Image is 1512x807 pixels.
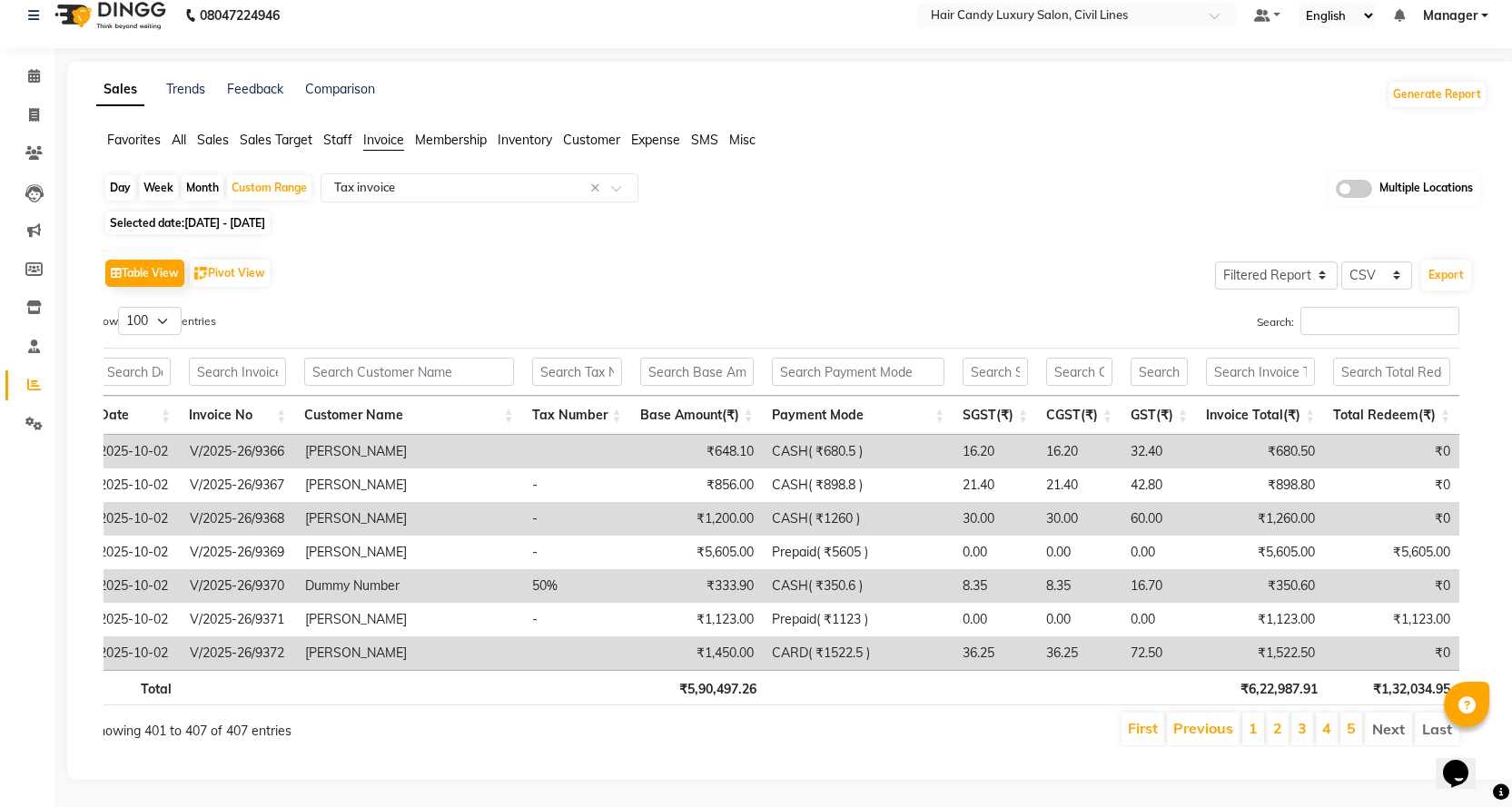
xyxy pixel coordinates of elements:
[631,435,763,468] td: ₹648.10
[323,132,352,148] span: Staff
[1173,719,1233,737] a: Previous
[1197,468,1324,502] td: ₹898.80
[180,396,295,435] th: Invoice No: activate to sort column ascending
[1201,670,1327,705] th: ₹6,22,987.91
[1324,435,1459,468] td: ₹0
[1324,636,1459,670] td: ₹0
[763,603,954,636] td: Prepaid( ₹1123 )
[105,212,270,234] span: Selected date:
[1436,734,1494,789] iframe: chat widget
[1273,719,1282,737] a: 2
[415,132,487,148] span: Membership
[296,569,523,603] td: Dummy Number
[1327,670,1459,705] th: ₹1,32,034.95
[296,468,523,502] td: [PERSON_NAME]
[90,536,181,569] td: 2025-10-02
[763,569,954,603] td: CASH( ₹350.6 )
[296,502,523,536] td: [PERSON_NAME]
[1122,569,1197,603] td: 16.70
[954,569,1037,603] td: 8.35
[1197,396,1324,435] th: Invoice Total(₹): activate to sort column ascending
[105,175,135,201] div: Day
[295,396,522,435] th: Customer Name: activate to sort column ascending
[305,81,375,97] a: Comparison
[1324,468,1459,502] td: ₹0
[172,132,186,148] span: All
[90,603,181,636] td: 2025-10-02
[523,396,631,435] th: Tax Number: activate to sort column ascending
[1122,636,1197,670] td: 72.50
[532,358,622,386] input: Search Tax Number
[763,396,954,435] th: Payment Mode: activate to sort column ascending
[1347,719,1356,737] a: 5
[631,132,680,148] span: Expense
[634,670,766,705] th: ₹5,90,497.26
[763,435,954,468] td: CASH( ₹680.5 )
[1122,502,1197,536] td: 60.00
[1379,180,1473,198] span: Multiple Locations
[181,502,297,536] td: V/2025-26/9368
[1037,435,1122,468] td: 16.20
[181,603,297,636] td: V/2025-26/9371
[1197,536,1324,569] td: ₹5,605.00
[1324,603,1459,636] td: ₹1,123.00
[729,132,756,148] span: Misc
[1388,82,1486,107] button: Generate Report
[90,435,181,468] td: 2025-10-02
[523,536,631,569] td: -
[763,468,954,502] td: CASH( ₹898.8 )
[1322,719,1331,737] a: 4
[90,711,645,741] div: Showing 401 to 407 of 407 entries
[181,569,297,603] td: V/2025-26/9370
[954,636,1037,670] td: 36.25
[181,435,297,468] td: V/2025-26/9366
[90,502,181,536] td: 2025-10-02
[296,536,523,569] td: [PERSON_NAME]
[363,132,404,148] span: Invoice
[631,396,763,435] th: Base Amount(₹): activate to sort column ascending
[90,636,181,670] td: 2025-10-02
[631,536,763,569] td: ₹5,605.00
[1197,603,1324,636] td: ₹1,123.00
[1197,435,1324,468] td: ₹680.50
[197,132,229,148] span: Sales
[963,358,1028,386] input: Search SGST(₹)
[1324,536,1459,569] td: ₹5,605.00
[1324,502,1459,536] td: ₹0
[1037,603,1122,636] td: 0.00
[1298,719,1307,737] a: 3
[1206,358,1315,386] input: Search Invoice Total(₹)
[590,179,606,198] span: Clear all
[1122,396,1197,435] th: GST(₹): activate to sort column ascending
[1037,396,1122,435] th: CGST(₹): activate to sort column ascending
[523,603,631,636] td: -
[189,358,286,386] input: Search Invoice No
[954,468,1037,502] td: 21.40
[182,175,223,201] div: Month
[1037,502,1122,536] td: 30.00
[90,307,216,335] label: Show entries
[772,358,944,386] input: Search Payment Mode
[107,132,161,148] span: Favorites
[181,636,297,670] td: V/2025-26/9372
[227,81,283,97] a: Feedback
[296,603,523,636] td: [PERSON_NAME]
[296,636,523,670] td: [PERSON_NAME]
[523,502,631,536] td: -
[1037,569,1122,603] td: 8.35
[190,260,270,287] button: Pivot View
[139,175,178,201] div: Week
[763,502,954,536] td: CASH( ₹1260 )
[181,536,297,569] td: V/2025-26/9369
[1122,536,1197,569] td: 0.00
[184,216,265,230] span: [DATE] - [DATE]
[90,670,181,705] th: Total
[296,435,523,468] td: [PERSON_NAME]
[1122,468,1197,502] td: 42.80
[763,536,954,569] td: Prepaid( ₹5605 )
[304,358,513,386] input: Search Customer Name
[954,603,1037,636] td: 0.00
[1197,502,1324,536] td: ₹1,260.00
[954,502,1037,536] td: 30.00
[631,468,763,502] td: ₹856.00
